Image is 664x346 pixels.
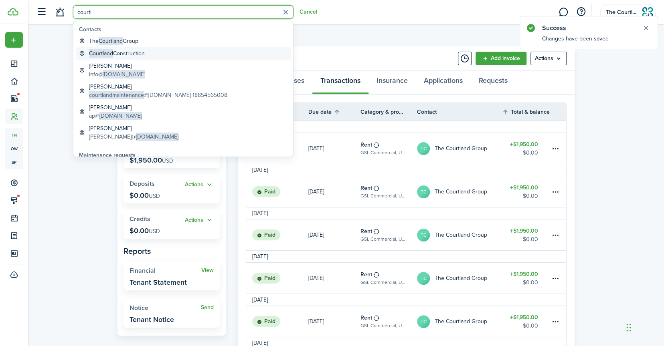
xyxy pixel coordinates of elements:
a: Send [201,304,214,311]
avatar-text: TC [417,315,430,328]
button: Timeline [458,52,472,65]
span: USD [162,157,173,165]
p: $0.00 [130,227,160,235]
p: [DATE] [308,187,324,196]
a: RentGSL Commercial, Unit 301 [360,263,417,294]
table-subtitle: GSL Commercial, Unit 301 [360,235,405,243]
status: Paid [252,316,280,327]
img: The Courtland Group [641,6,654,19]
a: TCThe Courtland Group [417,263,502,294]
a: tn [5,128,23,142]
table-amount-description: $0.00 [523,322,538,330]
td: [DATE] [246,296,274,304]
p: $1,950.00 [130,156,173,164]
table-profile-info-text: The Courtland Group [435,275,487,282]
widget-stats-title: Financial [130,267,201,274]
status: Paid [252,273,280,284]
a: RentGSL Commercial, Unit 301 [360,176,417,207]
table-info-title: Rent [360,270,372,279]
table-amount-description: $0.00 [523,235,538,243]
a: Paid [246,306,308,337]
global-search-item-title: [PERSON_NAME] [89,82,227,91]
table-profile-info-text: The Courtland Group [435,318,487,325]
global-search-item-description: [PERSON_NAME]@ [89,133,178,141]
button: Close notify [640,22,652,34]
a: $1,950.00$0.00 [502,133,550,164]
table-profile-info-text: The Courtland Group [435,232,487,238]
table-info-title: Rent [360,184,372,192]
a: Insurance [368,70,416,95]
global-search-item-title: [PERSON_NAME] [89,124,178,133]
span: Courtland [89,49,113,58]
a: $1,950.00$0.00 [502,306,550,337]
a: Messaging [556,2,571,22]
th: Category & property [360,108,417,116]
p: [DATE] [308,144,324,153]
a: $1,950.00$0.00 [502,176,550,207]
a: $1,950.00$0.00 [502,219,550,250]
table-info-title: Rent [360,314,372,322]
widget-stats-title: Notice [130,304,201,312]
td: [DATE] [246,252,274,261]
button: Open resource center [574,5,588,19]
a: Requests [471,70,516,95]
table-subtitle: GSL Commercial, Unit 301 [360,322,405,329]
button: Actions [185,180,214,189]
widget-stats-description: Tenant Statement [130,278,187,286]
span: [DOMAIN_NAME] [103,70,145,78]
button: Open menu [5,32,23,48]
global-search-list-title: Maintenance requests [79,151,291,159]
avatar-text: TC [417,229,430,241]
a: Add invoice [476,52,526,65]
table-amount-title: $1,950.00 [510,313,538,322]
a: [DATE] [308,219,360,250]
th: Sort [308,107,360,117]
a: TCThe Courtland Group [417,219,502,250]
span: courtlandmaintenance [89,91,144,99]
table-amount-description: $0.00 [523,149,538,157]
global-search-item-title: The Group [89,37,138,45]
table-profile-info-text: The Courtland Group [435,189,487,195]
a: CourtlandConstruction [76,47,291,60]
iframe: Chat Widget [624,308,664,346]
span: Credits [130,214,150,223]
button: Actions [185,215,214,225]
global-search-item-title: [PERSON_NAME] [89,103,142,112]
a: [DATE] [308,133,360,164]
table-amount-title: $1,950.00 [510,140,538,149]
table-info-title: Rent [360,141,372,149]
global-search-item-description: ap@ [89,112,142,120]
avatar-text: TC [417,272,430,285]
a: RentGSL Commercial, Unit 301 [360,306,417,337]
global-search-item-description: info@ [89,70,145,78]
global-search-list-title: Contacts [79,25,291,34]
th: Contact [417,108,502,116]
avatar-text: TC [417,142,430,155]
img: TenantCloud [8,8,18,16]
button: Open menu [185,215,214,225]
table-subtitle: GSL Commercial, Unit 301 [360,149,405,156]
a: ow [5,142,23,155]
menu-btn: Actions [530,52,567,65]
global-search-item-title: [PERSON_NAME] [89,62,145,70]
p: $0.00 [130,191,160,199]
a: $1,950.00$0.00 [502,263,550,294]
a: TCThe Courtland Group [417,306,502,337]
a: [PERSON_NAME]courtlandmaintenance@[DOMAIN_NAME] 18654565008 [76,80,291,101]
span: USD [149,192,160,200]
panel-main-subtitle: Reports [123,245,220,257]
a: [DATE] [308,263,360,294]
a: Applications [416,70,471,95]
widget-stats-description: Tenant Notice [130,316,174,324]
th: Sort [502,107,550,117]
td: [DATE] [246,209,274,217]
span: The Courtland Group [606,10,638,15]
a: sp [5,155,23,169]
a: RentGSL Commercial, Unit 301 [360,133,417,164]
table-amount-title: $1,950.00 [510,227,538,235]
span: Courtland [99,37,123,45]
